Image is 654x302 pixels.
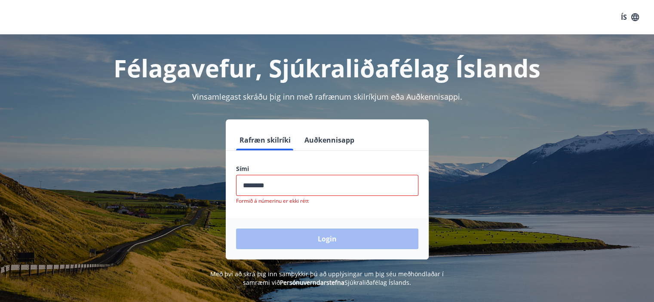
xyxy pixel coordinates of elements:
[301,130,358,150] button: Auðkennisapp
[236,198,418,204] p: Formið á númerinu er ekki rétt
[616,9,644,25] button: ÍS
[210,270,444,287] span: Með því að skrá þig inn samþykkir þú að upplýsingar um þig séu meðhöndlaðar í samræmi við Sjúkral...
[192,92,462,102] span: Vinsamlegast skráðu þig inn með rafrænum skilríkjum eða Auðkennisappi.
[236,130,294,150] button: Rafræn skilríki
[28,52,626,84] h1: Félagavefur, Sjúkraliðafélag Íslands
[280,278,344,287] a: Persónuverndarstefna
[236,165,418,173] label: Sími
